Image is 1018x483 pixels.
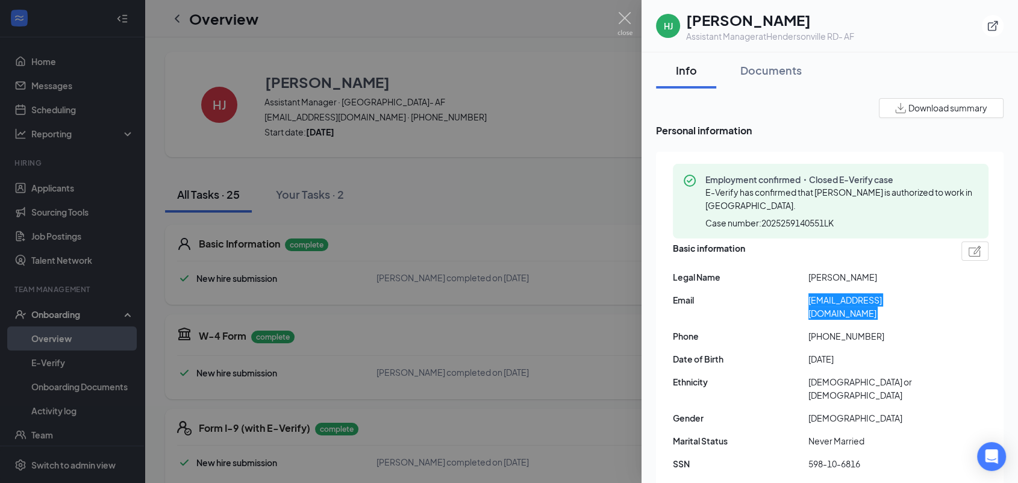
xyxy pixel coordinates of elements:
[808,352,944,366] span: [DATE]
[673,375,808,388] span: Ethnicity
[686,10,854,30] h1: [PERSON_NAME]
[808,411,944,425] span: [DEMOGRAPHIC_DATA]
[879,98,1004,118] button: Download summary
[682,173,697,188] svg: CheckmarkCircle
[664,20,673,32] div: HJ
[656,123,1004,138] span: Personal information
[908,102,987,114] span: Download summary
[808,329,944,343] span: [PHONE_NUMBER]
[673,434,808,447] span: Marital Status
[705,217,834,229] span: Case number: 2025259140551LK
[808,293,944,320] span: [EMAIL_ADDRESS][DOMAIN_NAME]
[977,442,1006,471] div: Open Intercom Messenger
[673,241,745,261] span: Basic information
[705,187,972,211] span: E-Verify has confirmed that [PERSON_NAME] is authorized to work in [GEOGRAPHIC_DATA].
[987,20,999,32] svg: ExternalLink
[673,329,808,343] span: Phone
[808,457,944,470] span: 598-10-6816
[673,411,808,425] span: Gender
[673,457,808,470] span: SSN
[673,270,808,284] span: Legal Name
[673,352,808,366] span: Date of Birth
[808,375,944,402] span: [DEMOGRAPHIC_DATA] or [DEMOGRAPHIC_DATA]
[686,30,854,42] div: Assistant Manager at Hendersonville RD- AF
[673,293,808,307] span: Email
[808,270,944,284] span: [PERSON_NAME]
[808,434,944,447] span: Never Married
[705,173,979,185] span: Employment confirmed・Closed E-Verify case
[740,63,802,78] div: Documents
[982,15,1004,37] button: ExternalLink
[668,63,704,78] div: Info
